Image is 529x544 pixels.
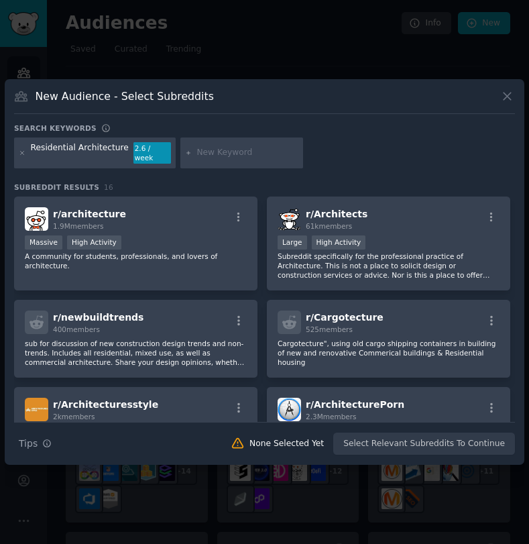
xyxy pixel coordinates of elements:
[196,147,298,159] input: New Keyword
[133,142,171,164] div: 2.6 / week
[14,182,99,192] span: Subreddit Results
[25,207,48,231] img: architecture
[25,252,247,270] p: A community for students, professionals, and lovers of architecture.
[25,339,247,367] p: sub for discussion of new construction design trends and non-trends. Includes all residential, mi...
[104,183,113,191] span: 16
[31,142,129,164] div: Residential Architecture
[278,252,499,280] p: Subreddit specifically for the professional practice of Architecture. This is not a place to soli...
[19,437,38,451] span: Tips
[278,339,499,367] p: Cargotecture", using old cargo shipping containers in building of new and renovative Commerical b...
[312,235,366,250] div: High Activity
[278,235,307,250] div: Large
[306,325,353,333] span: 525 members
[249,438,324,450] div: None Selected Yet
[67,235,121,250] div: High Activity
[278,398,301,421] img: ArchitecturePorn
[53,413,95,421] span: 2k members
[306,222,352,230] span: 61k members
[306,209,367,219] span: r/ Architects
[36,89,214,103] h3: New Audience - Select Subreddits
[278,207,301,231] img: Architects
[53,325,100,333] span: 400 members
[53,312,143,323] span: r/ newbuildtrends
[53,222,104,230] span: 1.9M members
[306,312,384,323] span: r/ Cargotecture
[25,235,62,250] div: Massive
[306,399,404,410] span: r/ ArchitecturePorn
[53,209,126,219] span: r/ architecture
[14,432,56,455] button: Tips
[306,413,357,421] span: 2.3M members
[25,398,48,421] img: Architecturesstyle
[14,123,97,133] h3: Search keywords
[53,399,158,410] span: r/ Architecturesstyle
